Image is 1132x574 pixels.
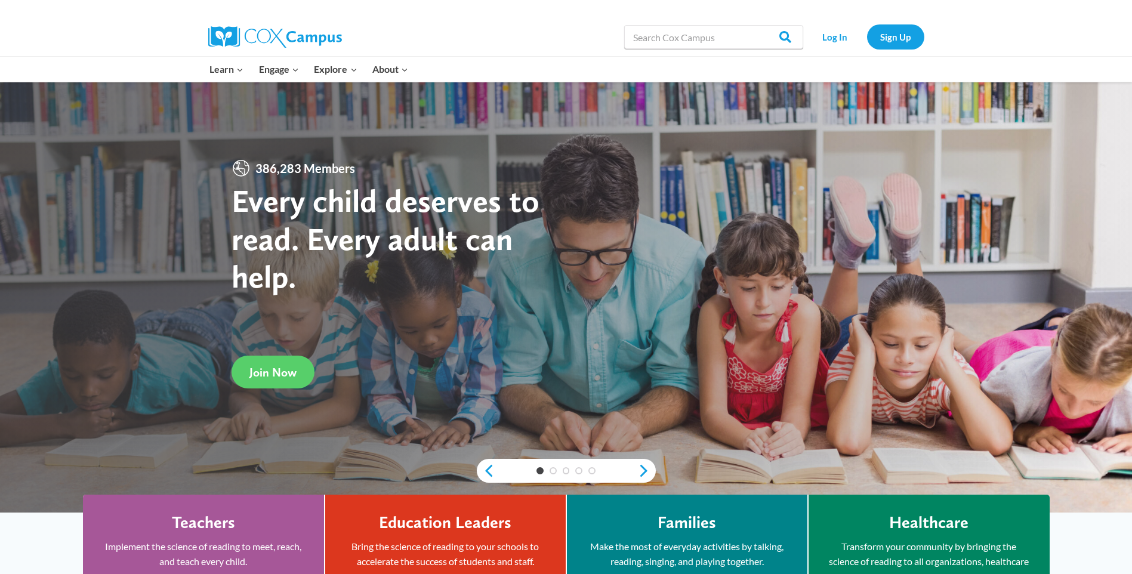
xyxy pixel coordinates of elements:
[259,61,299,77] span: Engage
[624,25,803,49] input: Search Cox Campus
[477,464,495,478] a: previous
[343,539,548,569] p: Bring the science of reading to your schools to accelerate the success of students and staff.
[889,513,968,533] h4: Healthcare
[314,61,357,77] span: Explore
[209,61,243,77] span: Learn
[575,467,582,474] a: 4
[101,539,306,569] p: Implement the science of reading to meet, reach, and teach every child.
[658,513,716,533] h4: Families
[232,356,314,388] a: Join Now
[251,159,360,178] span: 386,283 Members
[588,467,596,474] a: 5
[638,464,656,478] a: next
[867,24,924,49] a: Sign Up
[249,365,297,379] span: Join Now
[372,61,408,77] span: About
[208,26,342,48] img: Cox Campus
[477,459,656,483] div: content slider buttons
[809,24,861,49] a: Log In
[809,24,924,49] nav: Secondary Navigation
[202,57,416,82] nav: Primary Navigation
[563,467,570,474] a: 3
[536,467,544,474] a: 1
[585,539,789,569] p: Make the most of everyday activities by talking, reading, singing, and playing together.
[232,181,539,295] strong: Every child deserves to read. Every adult can help.
[379,513,511,533] h4: Education Leaders
[172,513,235,533] h4: Teachers
[550,467,557,474] a: 2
